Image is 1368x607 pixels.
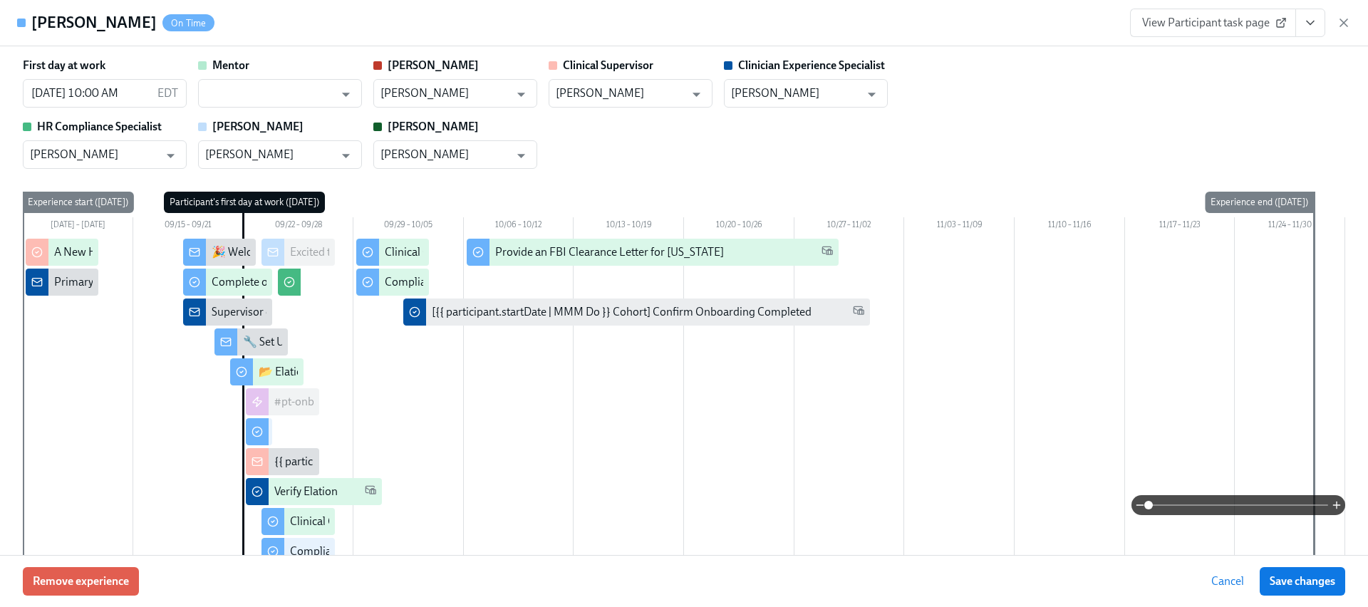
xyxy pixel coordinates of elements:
[31,12,157,33] h4: [PERSON_NAME]
[365,484,376,500] span: Work Email
[335,145,357,167] button: Open
[853,304,864,321] span: Work Email
[335,83,357,105] button: Open
[1205,192,1314,213] div: Experience end ([DATE])
[23,58,105,73] label: First day at work
[1201,567,1254,596] button: Cancel
[23,217,133,236] div: [DATE] – [DATE]
[37,120,162,133] strong: HR Compliance Specialist
[164,192,325,213] div: Participant's first day at work ([DATE])
[1260,567,1345,596] button: Save changes
[685,83,708,105] button: Open
[1270,574,1335,588] span: Save changes
[574,217,684,236] div: 10/13 – 10/19
[464,217,574,236] div: 10/06 – 10/12
[212,274,361,290] div: Complete our Welcome Survey
[385,244,522,260] div: Clinical Onboarding: Week 2
[1015,217,1125,236] div: 11/10 – 11/16
[1130,9,1296,37] a: View Participant task page
[54,244,197,260] div: A New Hire is Cleared to Start
[274,484,338,499] div: Verify Elation
[1211,574,1244,588] span: Cancel
[212,120,304,133] strong: [PERSON_NAME]
[353,217,464,236] div: 09/29 – 10/05
[33,574,129,588] span: Remove experience
[388,58,479,72] strong: [PERSON_NAME]
[1295,9,1325,37] button: View task page
[274,454,493,469] div: {{ participant.fullName }} has Started [DATE]!
[22,192,134,213] div: Experience start ([DATE])
[904,217,1015,236] div: 11/03 – 11/09
[563,58,653,72] strong: Clinical Supervisor
[388,120,479,133] strong: [PERSON_NAME]
[290,514,442,529] div: Clinical Onboarding: Week One
[1125,217,1235,236] div: 11/17 – 11/23
[1235,217,1345,236] div: 11/24 – 11/30
[54,274,221,290] div: Primary Therapists cleared to start
[510,83,532,105] button: Open
[861,83,883,105] button: Open
[794,217,905,236] div: 10/27 – 11/02
[162,18,214,28] span: On Time
[259,364,370,380] div: 📂 Elation (EHR) Setup
[133,217,244,236] div: 09/15 – 09/21
[212,244,361,260] div: 🎉 Welcome to Charlie Health!
[385,274,545,290] div: Compliance Onboarding: Week 2
[684,217,794,236] div: 10/20 – 10/26
[822,244,833,261] span: Work Email
[274,394,395,410] div: #pt-onboarding-support
[243,217,353,236] div: 09/22 – 09/28
[160,145,182,167] button: Open
[510,145,532,167] button: Open
[738,58,885,72] strong: Clinician Experience Specialist
[495,244,724,260] div: Provide an FBI Clearance Letter for [US_STATE]
[432,304,812,320] div: [{{ participant.startDate | MMM Do }} Cohort] Confirm Onboarding Completed
[290,544,465,559] div: Compliance Onboarding: Week One
[157,85,178,101] p: EDT
[212,304,320,320] div: Supervisor confirmed!
[212,58,249,72] strong: Mentor
[290,244,537,260] div: Excited to Connect – Your Mentor at Charlie Health!
[1142,16,1284,30] span: View Participant task page
[243,334,379,350] div: 🔧 Set Up Core Applications
[23,567,139,596] button: Remove experience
